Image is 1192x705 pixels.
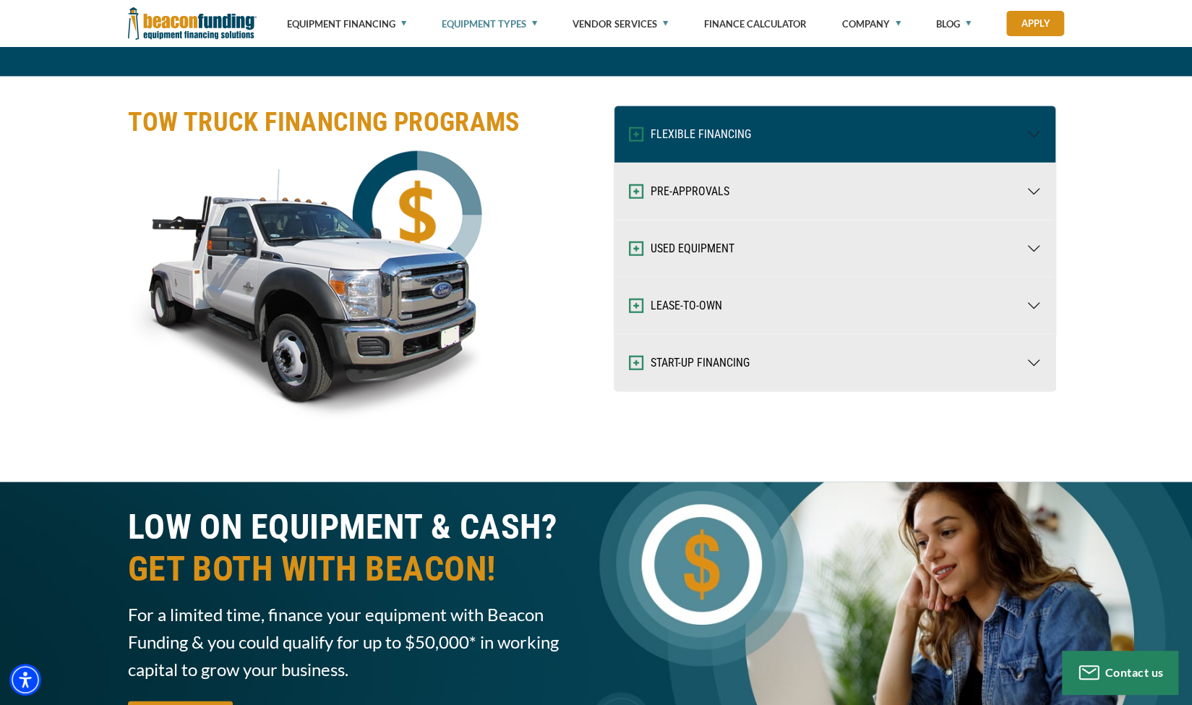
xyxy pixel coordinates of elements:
[629,299,643,313] img: Expand and Collapse Icon
[128,601,588,683] span: For a limited time, finance your equipment with Beacon Funding & you could qualify for up to $50,...
[9,664,41,696] div: Accessibility Menu
[614,221,1055,277] button: USED EQUIPMENT
[614,106,1055,163] button: FLEXIBLE FINANCING
[128,150,489,439] img: Tow Truck
[1062,651,1178,694] button: Contact us
[629,356,643,370] img: Expand and Collapse Icon
[629,184,643,199] img: Expand and Collapse Icon
[1006,11,1064,36] a: Apply
[1105,665,1164,679] span: Contact us
[629,242,643,256] img: Expand and Collapse Icon
[128,106,588,139] h2: TOW TRUCK FINANCING PROGRAMS
[629,127,643,142] img: Expand and Collapse Icon
[614,278,1055,334] button: LEASE-TO-OWN
[128,548,588,590] span: GET BOTH WITH BEACON!
[128,506,588,590] h1: LOW ON EQUIPMENT & CASH?
[614,163,1055,220] button: PRE-APPROVALS
[614,335,1055,391] button: START-UP FINANCING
